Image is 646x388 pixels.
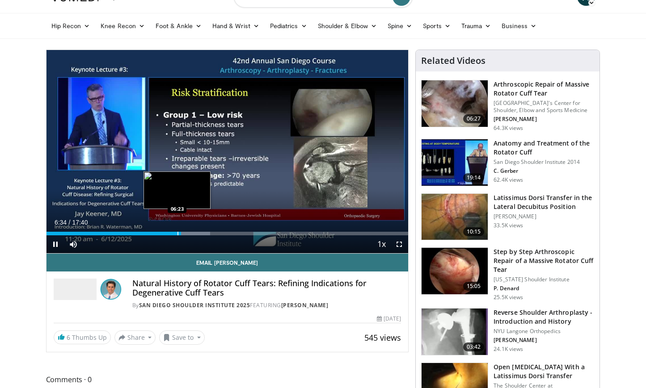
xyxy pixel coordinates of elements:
span: 545 views [364,332,401,343]
a: 19:14 Anatomy and Treatment of the Rotator Cuff San Diego Shoulder Institute 2014 C. Gerber 62.4K... [421,139,594,186]
a: Spine [382,17,418,35]
p: [GEOGRAPHIC_DATA]'s Center for Shoulder, Elbow and Sports Medicine [494,100,594,114]
a: 03:42 Reverse Shoulder Arthroplasty - Introduction and History NYU Langone Orthopedics [PERSON_NA... [421,308,594,355]
a: Shoulder & Elbow [312,17,382,35]
h3: Arthroscopic Repair of Massive Rotator Cuff Tear [494,80,594,98]
h4: Natural History of Rotator Cuff Tears: Refining Indications for Degenerative Cuff Tears [132,279,401,298]
a: 10:15 Latissimus Dorsi Transfer in the Lateral Decubitus Position [PERSON_NAME] 33.5K views [421,193,594,241]
h3: Open [MEDICAL_DATA] With a Latissimus Dorsi Transfer [494,363,594,380]
p: NYU Langone Orthopedics [494,328,594,335]
p: [PERSON_NAME] [494,116,594,123]
button: Mute [64,235,82,253]
p: [PERSON_NAME] [494,213,594,220]
a: Trauma [456,17,497,35]
img: Avatar [100,279,122,300]
div: Progress Bar [46,232,409,235]
p: 33.5K views [494,222,523,229]
button: Save to [159,330,205,345]
span: 03:42 [463,342,485,351]
a: Pediatrics [265,17,312,35]
p: [PERSON_NAME] [494,337,594,344]
img: San Diego Shoulder Institute 2025 [54,279,97,300]
p: San Diego Shoulder Institute 2014 [494,159,594,166]
h3: Latissimus Dorsi Transfer in the Lateral Decubitus Position [494,193,594,211]
button: Playback Rate [372,235,390,253]
a: 6 Thumbs Up [54,330,111,344]
button: Share [114,330,156,345]
a: San Diego Shoulder Institute 2025 [139,301,250,309]
img: 7cd5bdb9-3b5e-40f2-a8f4-702d57719c06.150x105_q85_crop-smart_upscale.jpg [422,248,488,294]
button: Pause [46,235,64,253]
span: / [69,219,71,226]
h3: Step by Step Arthroscopic Repair of a Massive Rotator Cuff Tear [494,247,594,274]
h3: Anatomy and Treatment of the Rotator Cuff [494,139,594,157]
span: Comments 0 [46,374,409,385]
p: C. Gerber [494,167,594,175]
a: Sports [418,17,456,35]
img: image.jpeg [144,171,211,209]
img: 38501_0000_3.png.150x105_q85_crop-smart_upscale.jpg [422,194,488,240]
img: 281021_0002_1.png.150x105_q85_crop-smart_upscale.jpg [422,80,488,127]
video-js: Video Player [46,50,409,254]
img: zucker_4.png.150x105_q85_crop-smart_upscale.jpg [422,309,488,355]
p: [US_STATE] Shoulder Institute [494,276,594,283]
span: 10:15 [463,227,485,236]
a: 15:05 Step by Step Arthroscopic Repair of a Massive Rotator Cuff Tear [US_STATE] Shoulder Institu... [421,247,594,301]
a: Hand & Wrist [207,17,265,35]
a: Foot & Ankle [150,17,207,35]
h4: Related Videos [421,55,486,66]
a: Knee Recon [95,17,150,35]
a: Email [PERSON_NAME] [46,254,409,271]
span: 17:40 [72,219,88,226]
p: 62.4K views [494,176,523,184]
a: 06:27 Arthroscopic Repair of Massive Rotator Cuff Tear [GEOGRAPHIC_DATA]'s Center for Shoulder, E... [421,80,594,132]
div: By FEATURING [132,301,401,309]
span: 19:14 [463,173,485,182]
span: 6 [67,333,70,342]
a: Business [496,17,542,35]
a: Hip Recon [46,17,96,35]
p: P. Denard [494,285,594,292]
span: 06:27 [463,114,485,123]
div: [DATE] [377,315,401,323]
span: 15:05 [463,282,485,291]
span: 6:34 [55,219,67,226]
img: 58008271-3059-4eea-87a5-8726eb53a503.150x105_q85_crop-smart_upscale.jpg [422,139,488,186]
p: 24.1K views [494,346,523,353]
h3: Reverse Shoulder Arthroplasty - Introduction and History [494,308,594,326]
p: 25.5K views [494,294,523,301]
button: Fullscreen [390,235,408,253]
p: 64.3K views [494,125,523,132]
a: [PERSON_NAME] [281,301,329,309]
